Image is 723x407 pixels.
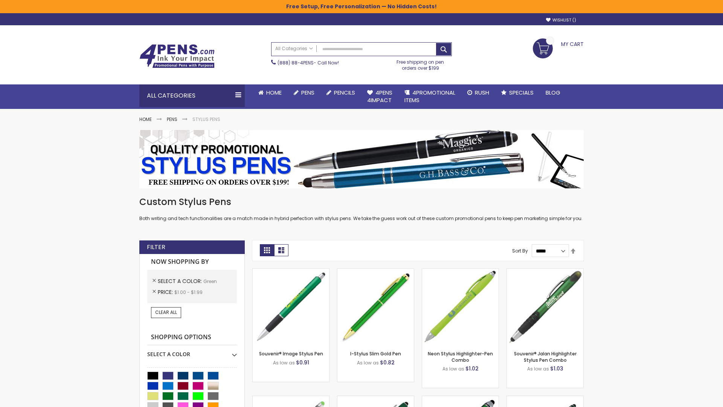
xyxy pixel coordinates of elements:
[147,243,165,251] strong: Filter
[272,43,317,55] a: All Categories
[192,116,220,122] strong: Stylus Pens
[367,89,392,104] span: 4Pens 4impact
[422,269,499,345] img: Neon Stylus Highlighter-Pen Combo-Green
[507,396,583,402] a: Colter Stylus Twist Metal Pen-Green
[527,366,549,372] span: As low as
[442,366,464,372] span: As low as
[428,350,493,363] a: Neon Stylus Highlighter-Pen Combo
[252,84,288,101] a: Home
[361,84,398,109] a: 4Pens4impact
[139,116,152,122] a: Home
[357,360,379,366] span: As low as
[278,60,339,66] span: - Call Now!
[546,89,560,96] span: Blog
[337,269,414,345] img: I-Stylus Slim Gold-Green
[266,89,282,96] span: Home
[465,365,479,372] span: $1.02
[337,268,414,275] a: I-Stylus Slim Gold-Green
[139,196,584,222] div: Both writing and tech functionalities are a match made in hybrid perfection with stylus pens. We ...
[334,89,355,96] span: Pencils
[337,396,414,402] a: Custom Soft Touch® Metal Pens with Stylus-Green
[422,268,499,275] a: Neon Stylus Highlighter-Pen Combo-Green
[260,244,274,256] strong: Grid
[278,60,314,66] a: (888) 88-4PENS
[507,269,583,345] img: Souvenir® Jalan Highlighter Stylus Pen Combo-Green
[514,350,577,363] a: Souvenir® Jalan Highlighter Stylus Pen Combo
[139,130,584,188] img: Stylus Pens
[174,289,203,295] span: $1.00 - $1.99
[158,277,203,285] span: Select A Color
[320,84,361,101] a: Pencils
[167,116,177,122] a: Pens
[139,44,215,68] img: 4Pens Custom Pens and Promotional Products
[253,268,329,275] a: Souvenir® Image Stylus Pen-Green
[273,360,295,366] span: As low as
[550,365,563,372] span: $1.03
[350,350,401,357] a: I-Stylus Slim Gold Pen
[509,89,534,96] span: Specials
[475,89,489,96] span: Rush
[301,89,314,96] span: Pens
[147,329,237,346] strong: Shopping Options
[380,359,395,366] span: $0.82
[147,254,237,270] strong: Now Shopping by
[253,396,329,402] a: Islander Softy Gel with Stylus - ColorJet Imprint-Green
[203,278,217,285] span: Green
[253,269,329,345] img: Souvenir® Image Stylus Pen-Green
[398,84,461,109] a: 4PROMOTIONALITEMS
[158,288,174,296] span: Price
[507,268,583,275] a: Souvenir® Jalan Highlighter Stylus Pen Combo-Green
[139,196,584,208] h1: Custom Stylus Pens
[259,350,323,357] a: Souvenir® Image Stylus Pen
[288,84,320,101] a: Pens
[404,89,455,104] span: 4PROMOTIONAL ITEMS
[546,17,576,23] a: Wishlist
[147,345,237,358] div: Select A Color
[151,307,181,318] a: Clear All
[512,248,528,254] label: Sort By
[155,309,177,315] span: Clear All
[422,396,499,402] a: Kyra Pen with Stylus and Flashlight-Green
[389,56,452,71] div: Free shipping on pen orders over $199
[296,359,309,366] span: $0.91
[461,84,495,101] a: Rush
[139,84,245,107] div: All Categories
[275,46,313,52] span: All Categories
[495,84,540,101] a: Specials
[540,84,566,101] a: Blog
